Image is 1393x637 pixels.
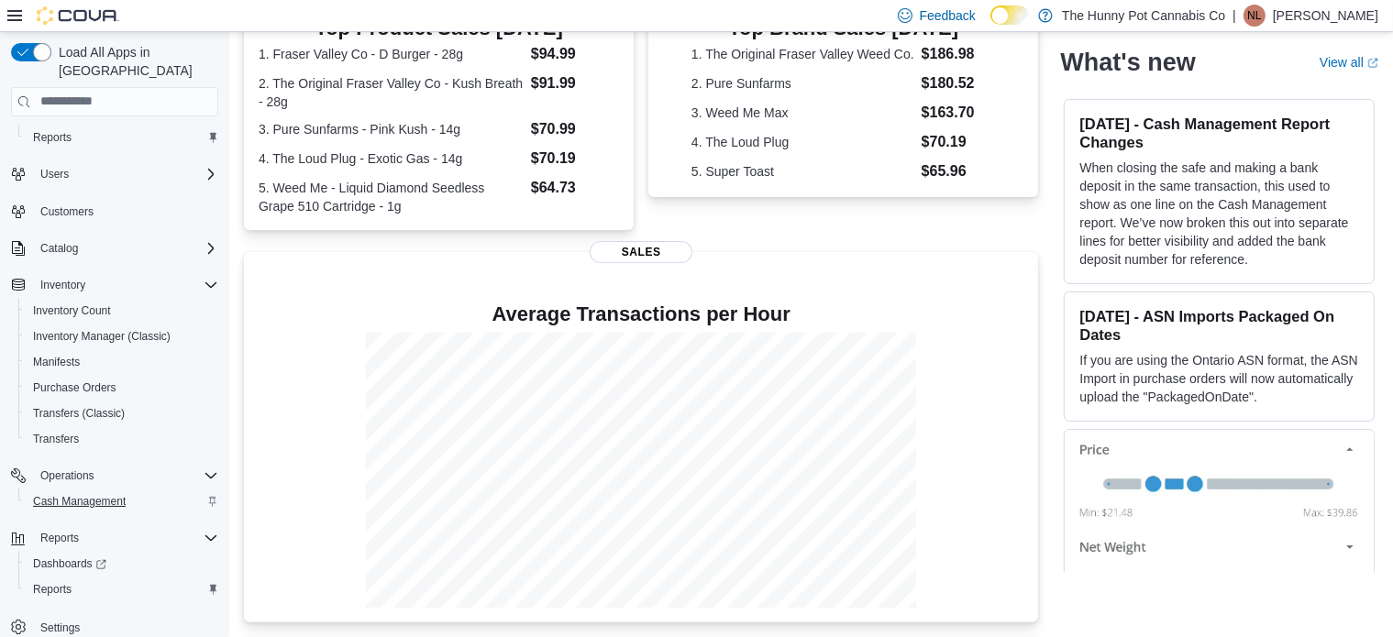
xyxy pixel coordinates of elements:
span: Catalog [33,237,218,259]
a: View allExternal link [1320,55,1378,70]
button: Transfers [18,426,226,452]
span: Purchase Orders [26,377,218,399]
button: Customers [4,198,226,225]
span: Transfers [26,428,218,450]
button: Cash Management [18,489,226,514]
a: Customers [33,201,101,223]
dt: 1. Fraser Valley Co - D Burger - 28g [259,45,524,63]
span: Inventory [40,278,85,292]
span: Catalog [40,241,78,256]
button: Operations [33,465,102,487]
dd: $64.73 [531,177,619,199]
span: Dashboards [33,556,106,571]
button: Manifests [18,349,226,375]
p: If you are using the Ontario ASN format, the ASN Import in purchase orders will now automatically... [1079,351,1359,406]
span: Inventory Manager (Classic) [33,329,171,344]
a: Manifests [26,351,87,373]
dt: 2. Pure Sunfarms [691,74,914,93]
a: Inventory Count [26,300,118,322]
span: Customers [40,204,94,219]
span: Transfers (Classic) [33,406,125,421]
dt: 5. Super Toast [691,162,914,181]
div: Niki Lai [1244,5,1266,27]
p: [PERSON_NAME] [1273,5,1378,27]
button: Users [4,161,226,187]
a: Transfers [26,428,86,450]
span: Reports [33,582,72,597]
span: NL [1247,5,1261,27]
span: Sales [590,241,692,263]
button: Inventory Manager (Classic) [18,324,226,349]
input: Dark Mode [990,5,1029,25]
dt: 3. Weed Me Max [691,104,914,122]
svg: External link [1367,58,1378,69]
button: Inventory [33,274,93,296]
span: Operations [40,468,94,483]
span: Reports [26,578,218,600]
img: Cova [37,6,119,25]
dd: $163.70 [922,102,996,124]
span: Transfers (Classic) [26,402,218,424]
button: Operations [4,463,226,489]
button: Purchase Orders [18,375,226,401]
span: Manifests [26,351,218,373]
button: Reports [18,125,226,150]
span: Dark Mode [990,25,991,26]
dd: $94.99 [531,43,619,65]
button: Catalog [4,236,226,261]
h3: [DATE] - ASN Imports Packaged On Dates [1079,307,1359,344]
span: Transfers [33,432,79,446]
button: Reports [33,527,86,549]
button: Reports [18,577,226,602]
button: Catalog [33,237,85,259]
span: Load All Apps in [GEOGRAPHIC_DATA] [51,43,218,80]
dt: 4. The Loud Plug [691,133,914,151]
dd: $70.19 [922,131,996,153]
span: Inventory [33,274,218,296]
button: Inventory [4,272,226,298]
a: Reports [26,578,79,600]
span: Cash Management [26,490,218,512]
span: Feedback [920,6,976,25]
a: Purchase Orders [26,377,124,399]
button: Users [33,163,76,185]
dt: 1. The Original Fraser Valley Weed Co. [691,45,914,63]
span: Reports [26,126,218,148]
dd: $180.52 [922,72,996,94]
span: Users [33,163,218,185]
a: Transfers (Classic) [26,402,132,424]
h2: What's new [1060,48,1195,77]
dt: 3. Pure Sunfarms - Pink Kush - 14g [259,120,524,138]
dt: 5. Weed Me - Liquid Diamond Seedless Grape 510 Cartridge - 1g [259,179,524,215]
h3: [DATE] - Cash Management Report Changes [1079,115,1359,151]
span: Manifests [33,355,80,369]
span: Inventory Count [33,303,111,318]
span: Dashboards [26,553,218,575]
dd: $70.19 [531,148,619,170]
span: Users [40,167,69,181]
p: When closing the safe and making a bank deposit in the same transaction, this used to show as one... [1079,159,1359,269]
span: Cash Management [33,494,126,509]
dd: $65.96 [922,160,996,182]
button: Reports [4,525,226,551]
dd: $91.99 [531,72,619,94]
a: Inventory Manager (Classic) [26,325,178,347]
span: Purchase Orders [33,380,116,395]
span: Reports [40,531,79,545]
span: Inventory Manager (Classic) [26,325,218,347]
span: Inventory Count [26,300,218,322]
a: Cash Management [26,490,133,512]
a: Dashboards [26,553,114,575]
dt: 4. The Loud Plug - Exotic Gas - 14g [259,149,524,168]
dd: $70.99 [531,118,619,140]
a: Reports [26,126,79,148]
button: Inventory Count [18,298,226,324]
button: Transfers (Classic) [18,401,226,426]
a: Dashboards [18,551,226,577]
p: | [1233,5,1236,27]
span: Settings [40,621,80,635]
p: The Hunny Pot Cannabis Co [1062,5,1225,27]
dt: 2. The Original Fraser Valley Co - Kush Breath - 28g [259,74,524,111]
h4: Average Transactions per Hour [259,303,1023,325]
dd: $186.98 [922,43,996,65]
